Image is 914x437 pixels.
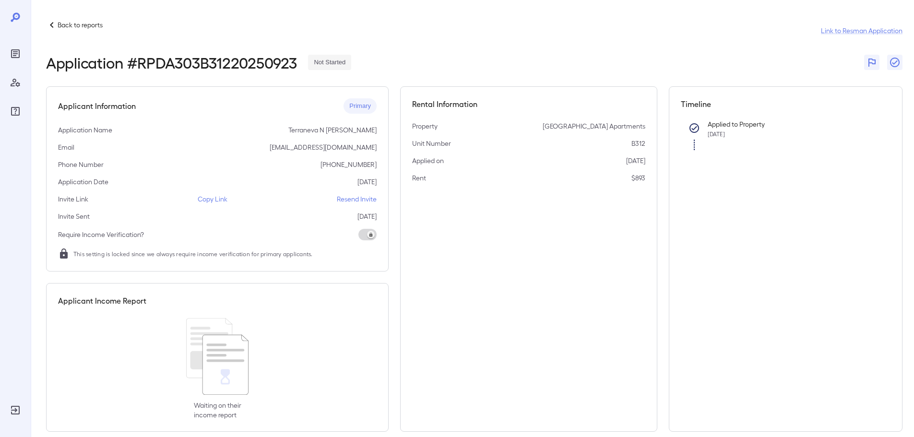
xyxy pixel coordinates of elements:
p: Email [58,142,74,152]
div: Log Out [8,402,23,418]
h5: Applicant Income Report [58,295,146,307]
p: Property [412,121,438,131]
span: This setting is locked since we always require income verification for primary applicants. [73,249,313,259]
h2: Application # RPDA303B31220250923 [46,54,297,71]
p: Waiting on their income report [194,401,241,420]
p: Applied to Property [708,119,876,129]
p: Copy Link [198,194,227,204]
span: Not Started [308,58,351,67]
span: [DATE] [708,130,725,137]
p: $893 [631,173,645,183]
p: [GEOGRAPHIC_DATA] Apartments [543,121,645,131]
div: Reports [8,46,23,61]
p: B312 [631,139,645,148]
button: Flag Report [864,55,879,70]
div: FAQ [8,104,23,119]
p: [DATE] [357,212,377,221]
p: Rent [412,173,426,183]
h5: Rental Information [412,98,645,110]
span: Primary [344,102,377,111]
div: Manage Users [8,75,23,90]
p: Back to reports [58,20,103,30]
p: Application Name [58,125,112,135]
p: [EMAIL_ADDRESS][DOMAIN_NAME] [270,142,377,152]
p: Invite Sent [58,212,90,221]
a: Link to Resman Application [821,26,902,35]
h5: Timeline [681,98,891,110]
p: Application Date [58,177,108,187]
p: Terraneva N [PERSON_NAME] [288,125,377,135]
button: Close Report [887,55,902,70]
p: [DATE] [357,177,377,187]
h5: Applicant Information [58,100,136,112]
p: [PHONE_NUMBER] [320,160,377,169]
p: Phone Number [58,160,104,169]
p: Invite Link [58,194,88,204]
p: Applied on [412,156,444,165]
p: Resend Invite [337,194,377,204]
p: Unit Number [412,139,451,148]
p: [DATE] [626,156,645,165]
p: Require Income Verification? [58,230,144,239]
